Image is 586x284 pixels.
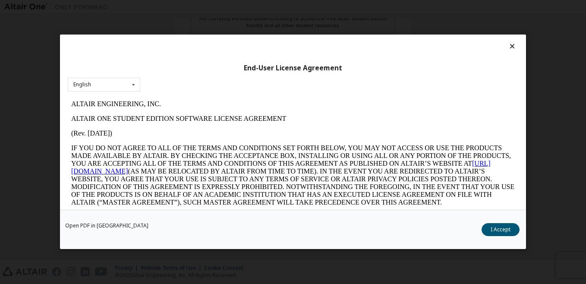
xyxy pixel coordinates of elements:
a: Open PDF in [GEOGRAPHIC_DATA] [65,224,148,229]
div: End-User License Agreement [68,64,518,73]
div: English [73,82,91,87]
button: I Accept [482,224,520,237]
a: [URL][DOMAIN_NAME] [3,63,423,78]
p: ALTAIR ONE STUDENT EDITION SOFTWARE LICENSE AGREEMENT [3,18,447,26]
p: IF YOU DO NOT AGREE TO ALL OF THE TERMS AND CONDITIONS SET FORTH BELOW, YOU MAY NOT ACCESS OR USE... [3,47,447,110]
p: ALTAIR ENGINEERING, INC. [3,3,447,11]
p: (Rev. [DATE]) [3,33,447,41]
p: This Altair One Student Edition Software License Agreement (“Agreement”) is between Altair Engine... [3,117,447,148]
